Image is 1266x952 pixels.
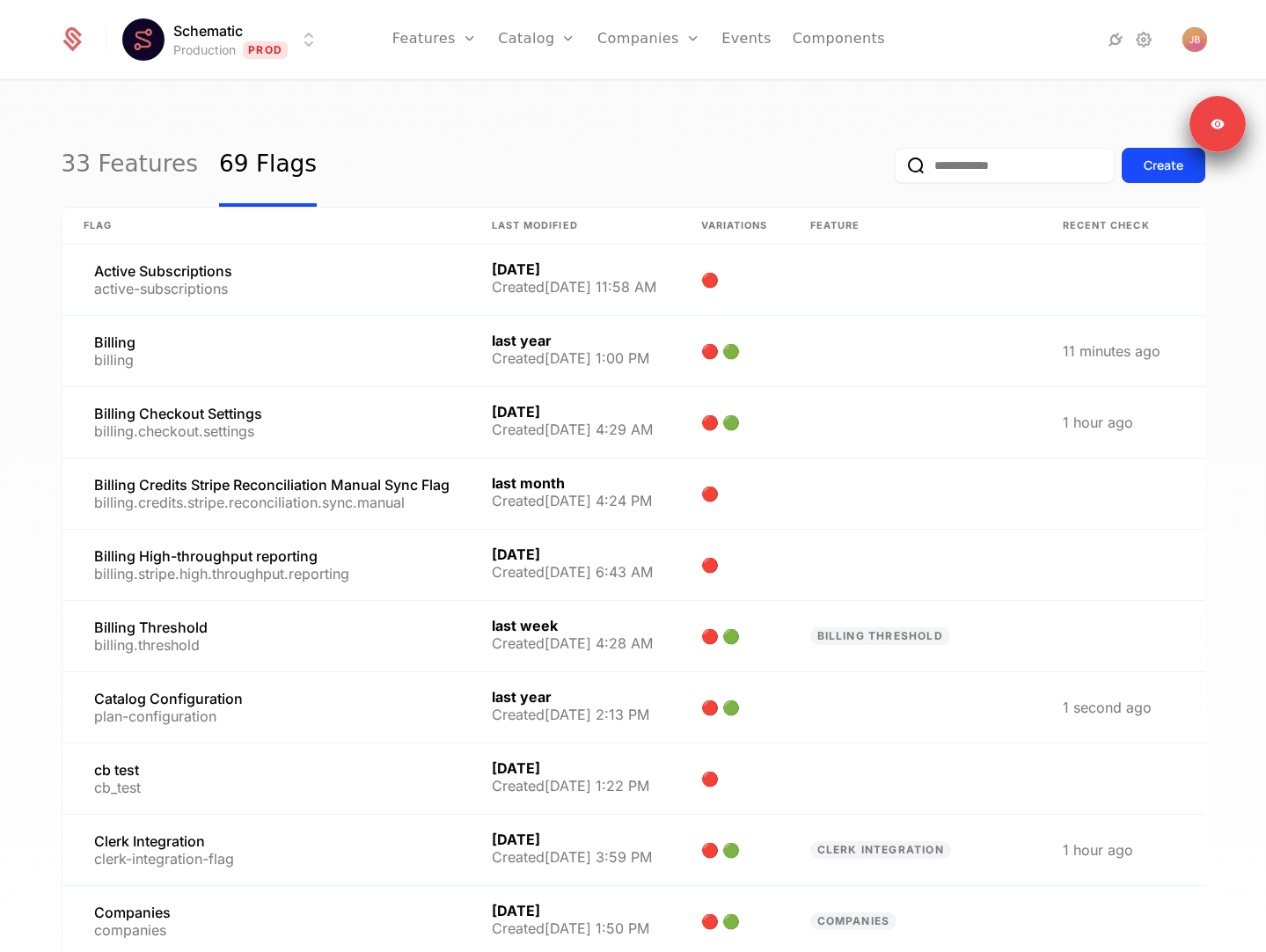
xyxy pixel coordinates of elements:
button: Create [1122,148,1205,183]
div: Create [1144,157,1183,174]
a: 69 Flags [219,124,317,207]
img: Schematic [122,18,165,61]
a: 33 Features [62,124,198,207]
button: Open user button [1182,27,1207,52]
span: Schematic [173,20,243,41]
th: Recent check [1042,208,1187,245]
th: Variations [680,208,789,245]
th: Last Modified [471,208,680,245]
a: Settings [1133,29,1154,50]
button: Select environment [128,20,319,59]
img: Jon Brasted [1182,27,1207,52]
th: Feature [789,208,1042,245]
a: Integrations [1105,29,1126,50]
th: Flag [62,208,471,245]
span: Prod [243,41,288,59]
div: Production [173,41,236,59]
